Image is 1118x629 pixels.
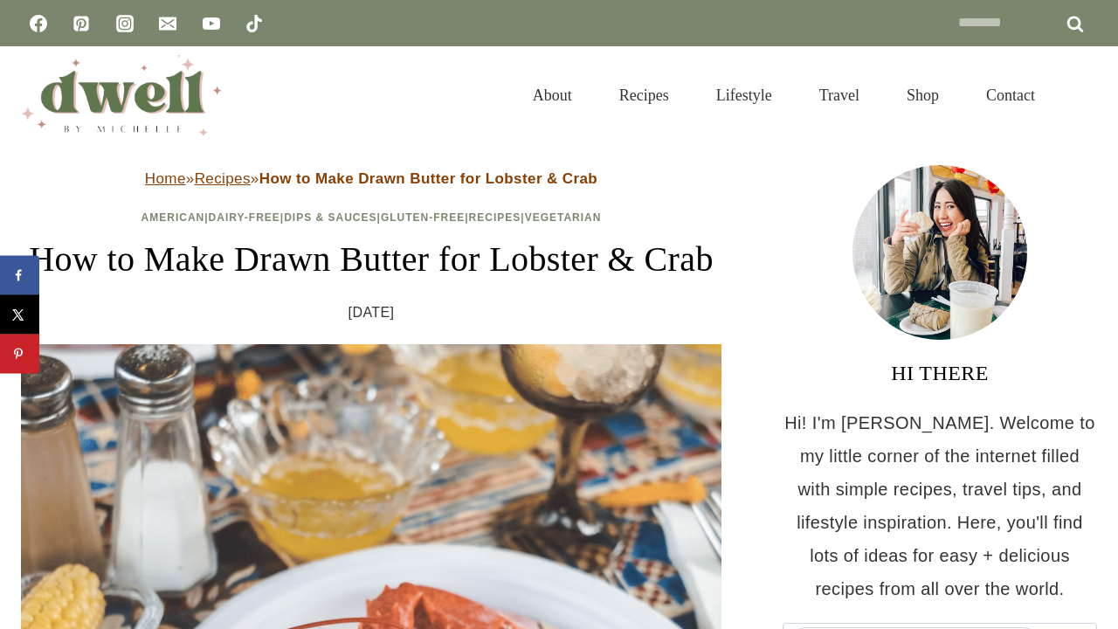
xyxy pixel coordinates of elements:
strong: How to Make Drawn Butter for Lobster & Crab [259,170,597,187]
a: Email [150,6,185,41]
img: DWELL by michelle [21,55,222,135]
a: TikTok [237,6,272,41]
a: American [141,211,205,224]
a: Home [145,170,186,187]
a: Recipes [195,170,251,187]
nav: Primary Navigation [509,65,1059,126]
a: Facebook [21,6,56,41]
a: Shop [883,65,963,126]
a: About [509,65,596,126]
a: Recipes [469,211,521,224]
p: Hi! I'm [PERSON_NAME]. Welcome to my little corner of the internet filled with simple recipes, tr... [783,406,1097,605]
a: Dairy-Free [209,211,280,224]
a: Pinterest [64,6,99,41]
a: Instagram [107,6,142,41]
a: Vegetarian [525,211,602,224]
a: Lifestyle [693,65,796,126]
a: Dips & Sauces [284,211,376,224]
a: YouTube [194,6,229,41]
button: View Search Form [1067,80,1097,110]
a: Gluten-Free [381,211,465,224]
time: [DATE] [349,300,395,326]
a: Travel [796,65,883,126]
span: » » [145,170,597,187]
a: Contact [963,65,1059,126]
a: Recipes [596,65,693,126]
h1: How to Make Drawn Butter for Lobster & Crab [21,233,721,286]
h3: HI THERE [783,357,1097,389]
span: | | | | | [141,211,602,224]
